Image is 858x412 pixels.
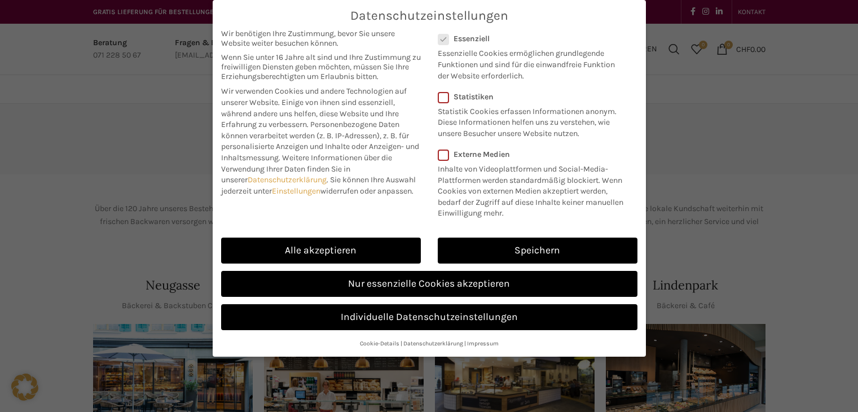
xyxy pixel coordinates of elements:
[438,92,623,102] label: Statistiken
[467,340,499,347] a: Impressum
[272,186,320,196] a: Einstellungen
[403,340,463,347] a: Datenschutzerklärung
[221,271,637,297] a: Nur essenzielle Cookies akzeptieren
[438,43,623,81] p: Essenzielle Cookies ermöglichen grundlegende Funktionen und sind für die einwandfreie Funktion de...
[438,238,637,264] a: Speichern
[360,340,399,347] a: Cookie-Details
[221,120,419,163] span: Personenbezogene Daten können verarbeitet werden (z. B. IP-Adressen), z. B. für personalisierte A...
[248,175,327,185] a: Datenschutzerklärung
[438,34,623,43] label: Essenziell
[350,8,508,23] span: Datenschutzeinstellungen
[221,86,407,129] span: Wir verwenden Cookies und andere Technologien auf unserer Website. Einige von ihnen sind essenzie...
[438,159,630,219] p: Inhalte von Videoplattformen und Social-Media-Plattformen werden standardmäßig blockiert. Wenn Co...
[221,304,637,330] a: Individuelle Datenschutzeinstellungen
[221,175,416,196] span: Sie können Ihre Auswahl jederzeit unter widerrufen oder anpassen.
[221,153,392,185] span: Weitere Informationen über die Verwendung Ihrer Daten finden Sie in unserer .
[221,29,421,48] span: Wir benötigen Ihre Zustimmung, bevor Sie unsere Website weiter besuchen können.
[438,150,630,159] label: Externe Medien
[221,238,421,264] a: Alle akzeptieren
[438,102,623,139] p: Statistik Cookies erfassen Informationen anonym. Diese Informationen helfen uns zu verstehen, wie...
[221,52,421,81] span: Wenn Sie unter 16 Jahre alt sind und Ihre Zustimmung zu freiwilligen Diensten geben möchten, müss...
